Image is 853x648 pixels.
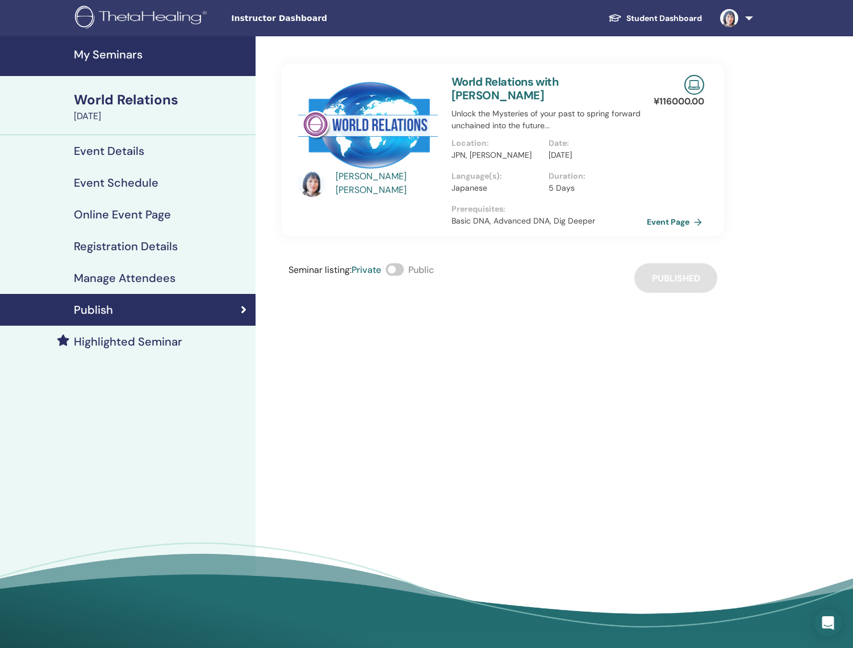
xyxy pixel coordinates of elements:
[451,108,645,132] p: Unlock the Mysteries of your past to spring forward unchained into the future...
[608,13,622,23] img: graduation-cap-white.svg
[74,335,182,348] h4: Highlighted Seminar
[654,95,704,108] p: ¥ 116000.00
[451,74,558,103] a: World Relations with [PERSON_NAME]
[74,271,175,285] h4: Manage Attendees
[451,137,542,149] p: Location :
[814,609,842,637] div: Open Intercom Messenger
[67,90,256,123] a: World Relations[DATE]
[549,149,639,161] p: [DATE]
[74,48,249,61] h4: My Seminars
[74,208,171,221] h4: Online Event Page
[352,264,381,276] span: Private
[451,170,542,182] p: Language(s) :
[599,8,711,29] a: Student Dashboard
[647,213,706,230] a: Event Page
[549,170,639,182] p: Duration :
[75,6,211,31] img: logo.png
[336,170,441,197] a: [PERSON_NAME] [PERSON_NAME]
[549,137,639,149] p: Date :
[298,170,325,197] img: default.jpg
[74,239,178,253] h4: Registration Details
[451,149,542,161] p: JPN, [PERSON_NAME]
[720,9,738,27] img: default.jpg
[451,203,645,215] p: Prerequisites :
[74,110,249,123] div: [DATE]
[74,176,158,190] h4: Event Schedule
[231,12,402,24] span: Instructor Dashboard
[549,182,639,194] p: 5 Days
[451,215,645,227] p: Basic DNA, Advanced DNA, Dig Deeper
[74,90,249,110] div: World Relations
[288,264,352,276] span: Seminar listing :
[298,75,438,173] img: World Relations
[451,182,542,194] p: Japanese
[684,75,704,95] img: Live Online Seminar
[408,264,434,276] span: Public
[74,144,144,158] h4: Event Details
[74,303,113,317] h4: Publish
